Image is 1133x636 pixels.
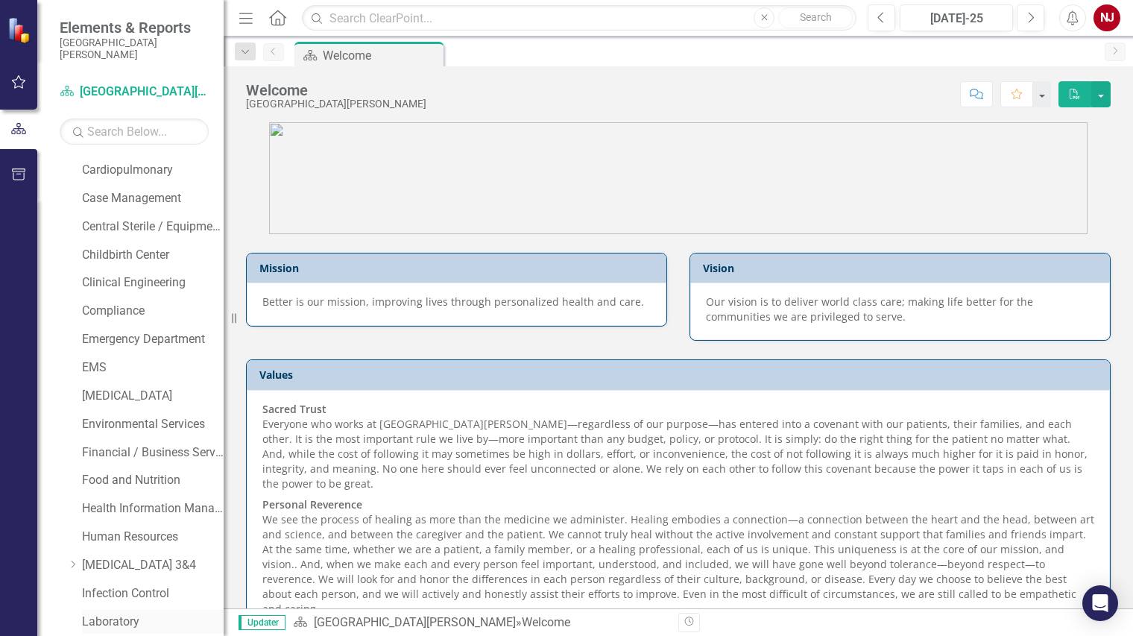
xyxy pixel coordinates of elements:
h3: Vision [703,262,1102,274]
a: Laboratory [82,614,224,631]
a: Central Sterile / Equipment Distribution [82,218,224,236]
a: Clinical Engineering [82,274,224,292]
small: [GEOGRAPHIC_DATA][PERSON_NAME] [60,37,209,61]
div: Welcome [522,615,570,629]
a: Childbirth Center [82,247,224,264]
a: Food and Nutrition [82,472,224,489]
img: ClearPoint Strategy [7,17,34,43]
p: Everyone who works at [GEOGRAPHIC_DATA][PERSON_NAME]—regardless of our purpose—has entered into a... [262,402,1094,494]
input: Search Below... [60,119,209,145]
h3: Mission [259,262,659,274]
a: Cardiopulmonary [82,162,224,179]
div: Welcome [323,46,440,65]
a: Environmental Services [82,416,224,433]
img: SJRMC%20new%20logo%203.jpg [269,122,1088,234]
a: Emergency Department [82,331,224,348]
a: [GEOGRAPHIC_DATA][PERSON_NAME] [314,615,516,629]
span: Search [800,11,832,23]
div: [DATE]-25 [905,10,1008,28]
p: We see the process of healing as more than the medicine we administer. Healing embodies a connect... [262,494,1094,620]
a: Health Information Management [82,500,224,517]
a: Case Management [82,190,224,207]
span: Updater [239,615,285,630]
h3: Values [259,369,1102,380]
button: NJ [1093,4,1120,31]
p: Better is our mission, improving lives through personalized health and care. [262,295,651,309]
div: Welcome [246,82,426,98]
a: [GEOGRAPHIC_DATA][PERSON_NAME] [60,84,209,101]
div: » [293,614,667,632]
span: Elements & Reports [60,19,209,37]
strong: Sacred Trust [262,402,326,416]
div: [GEOGRAPHIC_DATA][PERSON_NAME] [246,98,426,110]
button: [DATE]-25 [900,4,1013,31]
a: [MEDICAL_DATA] [82,388,224,405]
button: Search [778,7,853,28]
input: Search ClearPoint... [302,5,856,31]
a: Compliance [82,303,224,320]
a: Financial / Business Services [82,444,224,462]
strong: Personal Reverence [262,497,362,511]
a: EMS [82,359,224,377]
p: Our vision is to deliver world class care; making life better for the communities we are privileg... [706,295,1094,324]
div: Open Intercom Messenger [1082,585,1118,621]
a: Human Resources [82,529,224,546]
a: [MEDICAL_DATA] 3&4 [82,557,224,574]
a: Infection Control [82,585,224,602]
